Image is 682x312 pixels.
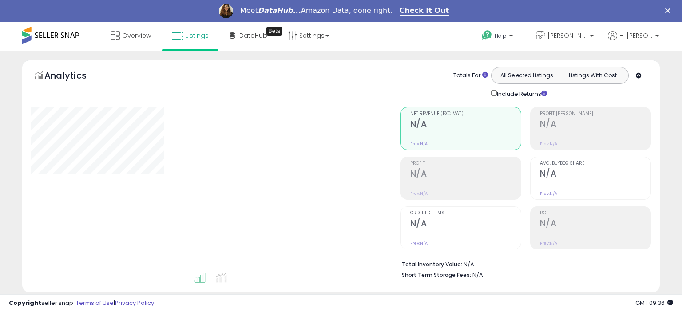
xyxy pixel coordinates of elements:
[410,119,521,131] h2: N/A
[410,141,428,146] small: Prev: N/A
[494,70,560,81] button: All Selected Listings
[472,271,483,279] span: N/A
[619,31,653,40] span: Hi [PERSON_NAME]
[540,241,557,246] small: Prev: N/A
[410,191,428,196] small: Prev: N/A
[540,141,557,146] small: Prev: N/A
[559,70,626,81] button: Listings With Cost
[410,169,521,181] h2: N/A
[186,31,209,40] span: Listings
[540,191,557,196] small: Prev: N/A
[540,211,650,216] span: ROI
[104,22,158,49] a: Overview
[44,69,104,84] h5: Analytics
[240,6,393,15] div: Meet Amazon Data, done right.
[608,31,659,51] a: Hi [PERSON_NAME]
[547,31,587,40] span: [PERSON_NAME]
[410,241,428,246] small: Prev: N/A
[400,6,449,16] a: Check It Out
[540,119,650,131] h2: N/A
[239,31,267,40] span: DataHub
[402,261,462,268] b: Total Inventory Value:
[402,258,644,269] li: N/A
[410,218,521,230] h2: N/A
[540,161,650,166] span: Avg. Buybox Share
[410,161,521,166] span: Profit
[540,169,650,181] h2: N/A
[282,22,336,49] a: Settings
[540,111,650,116] span: Profit [PERSON_NAME]
[258,6,301,15] i: DataHub...
[453,71,488,80] div: Totals For
[410,211,521,216] span: Ordered Items
[481,30,492,41] i: Get Help
[665,8,674,13] div: Close
[495,32,507,39] span: Help
[266,27,282,36] div: Tooltip anchor
[76,299,114,307] a: Terms of Use
[9,299,154,308] div: seller snap | |
[410,111,521,116] span: Net Revenue (Exc. VAT)
[529,22,600,51] a: [PERSON_NAME]
[635,299,673,307] span: 2025-09-12 09:36 GMT
[115,299,154,307] a: Privacy Policy
[475,23,522,51] a: Help
[484,88,558,99] div: Include Returns
[165,22,215,49] a: Listings
[9,299,41,307] strong: Copyright
[223,22,274,49] a: DataHub
[122,31,151,40] span: Overview
[402,271,471,279] b: Short Term Storage Fees:
[219,4,233,18] img: Profile image for Georgie
[540,218,650,230] h2: N/A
